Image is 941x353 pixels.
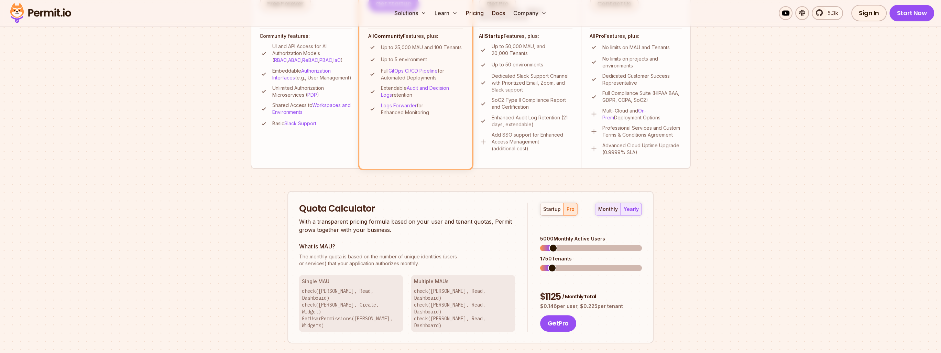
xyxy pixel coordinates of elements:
p: $ 0.146 per user, $ 0.225 per tenant [540,303,642,310]
a: Slack Support [284,120,316,126]
button: Company [511,6,549,20]
a: Start Now [889,5,934,21]
a: Logs Forwarder [381,103,417,108]
span: The monthly quota is based on the number of unique identities (users [299,253,515,260]
a: Sign In [851,5,887,21]
p: With a transparent pricing formula based on your user and tenant quotas, Permit grows together wi... [299,217,515,234]
a: Authorization Interfaces [272,68,331,81]
a: ABAC [288,57,301,63]
p: or services) that your application authorizes monthly. [299,253,515,267]
p: check([PERSON_NAME], Read, Dashboard) check([PERSON_NAME], Read, Dashboard) check([PERSON_NAME], ... [414,288,512,329]
p: Dedicated Slack Support Channel with Prioritized Email, Zoom, and Slack support [492,73,572,93]
a: PBAC [319,57,332,63]
strong: Community [374,33,403,39]
img: Permit logo [7,1,74,25]
h2: Quota Calculator [299,203,515,215]
p: Basic [272,120,316,127]
strong: Pro [595,33,604,39]
p: Advanced Cloud Uptime Upgrade (0.9999% SLA) [602,142,682,156]
p: Professional Services and Custom Terms & Conditions Agreement [602,125,682,138]
h4: All Features, plus: [590,33,682,40]
p: Full for Automated Deployments [381,67,463,81]
h4: All Features, plus: [479,33,572,40]
a: GitOps CI/CD Pipeline [389,68,438,74]
h3: Multiple MAUs [414,278,512,285]
p: check([PERSON_NAME], Read, Dashboard) check([PERSON_NAME], Create, Widget) GetUserPermissions([PE... [302,288,400,329]
div: monthly [598,206,618,213]
a: RBAC [274,57,287,63]
p: Up to 50 environments [492,61,543,68]
button: Solutions [392,6,429,20]
p: Up to 5 environment [381,56,427,63]
h3: What is MAU? [299,242,515,250]
p: Extendable retention [381,85,463,98]
button: GetPro [540,315,576,332]
a: PDP [307,92,317,98]
div: 1750 Tenants [540,255,642,262]
p: for Enhanced Monitoring [381,102,463,116]
a: Audit and Decision Logs [381,85,449,98]
p: Shared Access to [272,102,352,116]
p: Full Compliance Suite (HIPAA BAA, GDPR, CCPA, SoC2) [602,90,682,104]
a: On-Prem [602,108,647,120]
a: IaC [333,57,341,63]
h4: Community features: [260,33,352,40]
a: Pricing [463,6,486,20]
p: No limits on projects and environments [602,55,682,69]
p: Add SSO support for Enhanced Access Management (additional cost) [492,131,572,152]
p: SoC2 Type II Compliance Report and Certification [492,97,572,110]
div: startup [543,206,561,213]
h4: All Features, plus: [368,33,463,40]
div: $ 1125 [540,291,642,303]
h3: Single MAU [302,278,400,285]
p: Up to 50,000 MAU, and 20,000 Tenants [492,43,572,57]
a: ReBAC [302,57,318,63]
strong: Startup [485,33,504,39]
span: / Monthly Total [562,293,596,300]
div: 5000 Monthly Active Users [540,235,642,242]
button: Learn [432,6,460,20]
p: Up to 25,000 MAU and 100 Tenants [381,44,462,51]
p: Dedicated Customer Success Representative [602,73,682,86]
p: Enhanced Audit Log Retention (21 days, extendable) [492,114,572,128]
p: Embeddable (e.g., User Management) [272,67,352,81]
p: Unlimited Authorization Microservices ( ) [272,85,352,98]
a: Docs [489,6,508,20]
p: No limits on MAU and Tenants [602,44,670,51]
p: UI and API Access for All Authorization Models ( , , , , ) [272,43,352,64]
p: Multi-Cloud and Deployment Options [602,107,682,121]
span: 5.3k [823,9,838,17]
a: 5.3k [812,6,843,20]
